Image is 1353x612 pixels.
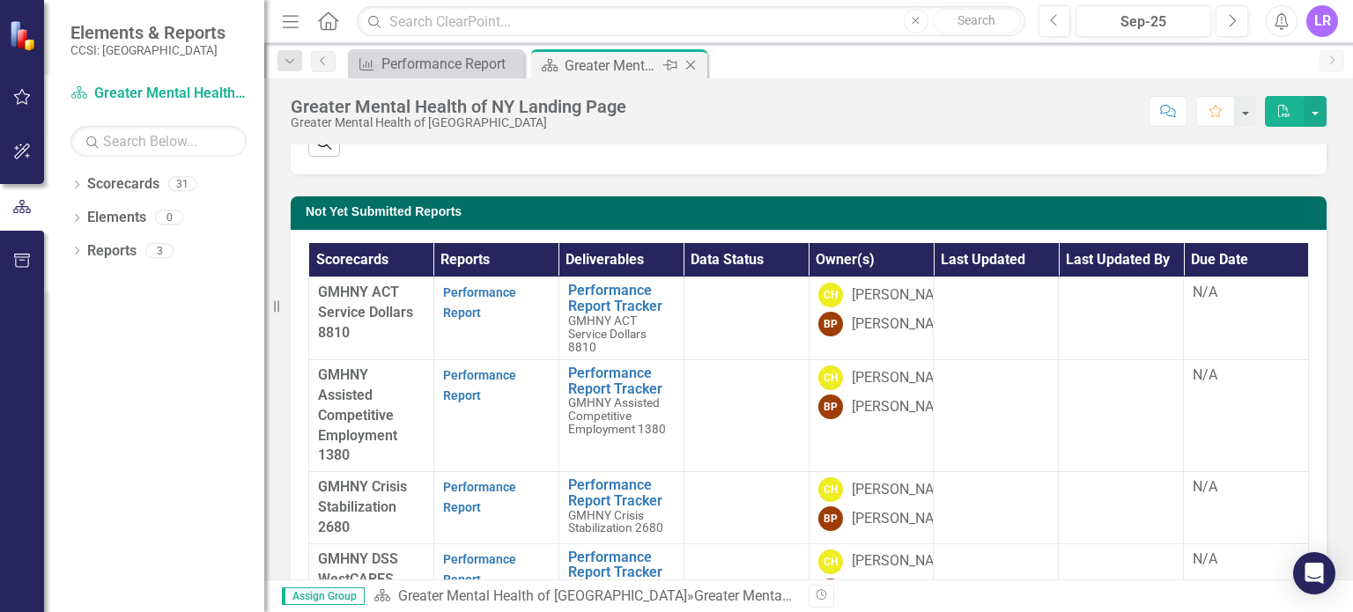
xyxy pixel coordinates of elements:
a: Performance Report [443,480,516,514]
button: Sep-25 [1076,5,1211,37]
input: Search Below... [70,126,247,157]
div: Performance Report [381,53,520,75]
h3: Not Yet Submitted Reports [306,205,1318,218]
a: Performance Report Tracker [568,283,675,313]
button: Search [933,9,1021,33]
a: Performance Report Tracker [568,365,675,396]
div: [PERSON_NAME] [852,551,957,571]
div: Greater Mental Health of [GEOGRAPHIC_DATA] [291,116,626,129]
div: [PERSON_NAME] [852,480,957,500]
a: Greater Mental Health of [GEOGRAPHIC_DATA] [70,84,247,104]
a: Elements [87,208,146,228]
td: Double-Click to Edit Right Click for Context Menu [558,277,684,360]
div: » [373,586,795,607]
a: Performance Report [443,368,516,402]
input: Search ClearPoint... [357,6,1024,37]
button: LR [1306,5,1338,37]
span: GMHNY ACT Service Dollars 8810 [318,284,413,341]
img: ClearPoint Strategy [9,20,40,51]
a: Performance Report Tracker [568,549,675,580]
div: [PERSON_NAME] [852,368,957,388]
div: BP [818,394,843,419]
div: Sep-25 [1082,11,1205,33]
div: [PERSON_NAME] [852,314,957,335]
span: GMHNY Assisted Competitive Employment 1380 [318,366,397,463]
span: GMHNY DSS WestCARES [PERSON_NAME] [318,550,425,608]
span: Search [957,13,995,27]
div: BP [818,506,843,531]
div: Greater Mental Health of NY Landing Page [565,55,659,77]
div: N/A [1193,549,1299,570]
div: [PERSON_NAME] [852,509,957,529]
td: Double-Click to Edit Right Click for Context Menu [558,360,684,472]
td: Double-Click to Edit [684,360,809,472]
span: GMHNY Crisis Stabilization 2680 [568,508,663,535]
a: Performance Report [352,53,520,75]
div: N/A [1193,283,1299,303]
div: CH [818,549,843,574]
small: CCSI: [GEOGRAPHIC_DATA] [70,43,225,57]
a: Performance Report Tracker [568,477,675,508]
a: Greater Mental Health of [GEOGRAPHIC_DATA] [398,587,687,604]
div: 31 [168,177,196,192]
div: Open Intercom Messenger [1293,552,1335,594]
div: CH [818,283,843,307]
a: Reports [87,241,137,262]
div: [PERSON_NAME] [852,397,957,417]
span: GMHNY Assisted Competitive Employment 1380 [568,395,666,436]
div: CH [818,365,843,390]
div: CH [818,477,843,502]
td: Double-Click to Edit [684,277,809,360]
div: [PERSON_NAME] [852,285,957,306]
div: N/A [1193,365,1299,386]
div: 3 [145,243,174,258]
div: Greater Mental Health of NY Landing Page [694,587,958,604]
td: Double-Click to Edit Right Click for Context Menu [558,472,684,544]
div: BP [818,312,843,336]
a: Performance Report [443,552,516,586]
div: Greater Mental Health of NY Landing Page [291,97,626,116]
div: 0 [155,210,183,225]
span: Elements & Reports [70,22,225,43]
span: GMHNY ACT Service Dollars 8810 [568,313,647,354]
div: BP [818,579,843,603]
a: Scorecards [87,174,159,195]
span: GMHNY Crisis Stabilization 2680 [318,478,407,535]
span: Assign Group [282,587,365,605]
div: N/A [1193,477,1299,498]
a: Performance Report [443,285,516,320]
td: Double-Click to Edit [684,472,809,544]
